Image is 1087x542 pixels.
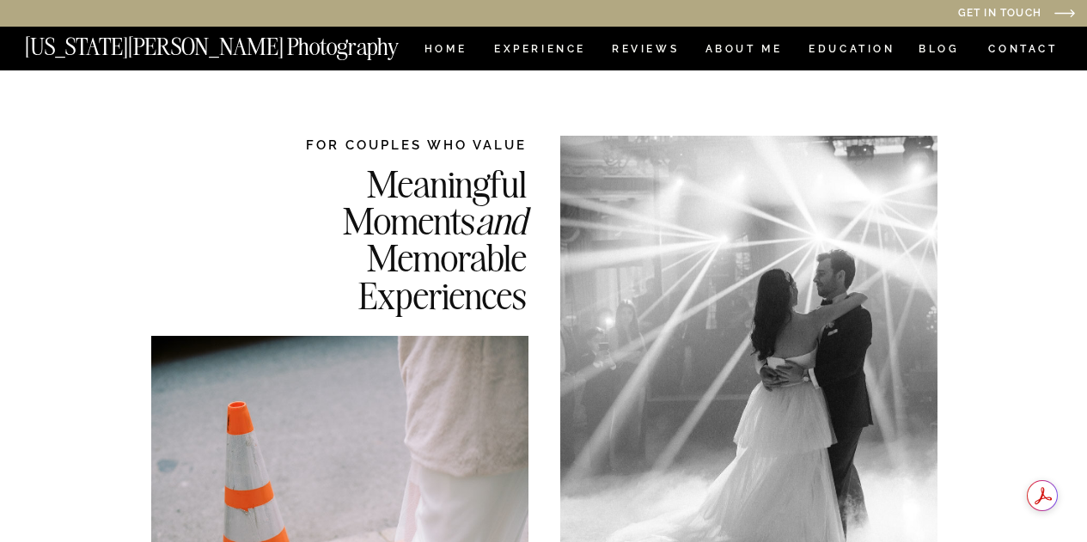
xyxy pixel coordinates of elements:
[255,165,527,312] h2: Meaningful Moments Memorable Experiences
[705,44,783,58] a: ABOUT ME
[987,40,1059,58] a: CONTACT
[612,44,676,58] a: REVIEWS
[783,8,1041,21] a: Get in Touch
[25,35,456,50] a: [US_STATE][PERSON_NAME] Photography
[475,197,527,244] i: and
[255,136,527,154] h2: FOR COUPLES WHO VALUE
[807,44,897,58] a: EDUCATION
[421,44,470,58] a: HOME
[494,44,584,58] a: Experience
[919,44,960,58] a: BLOG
